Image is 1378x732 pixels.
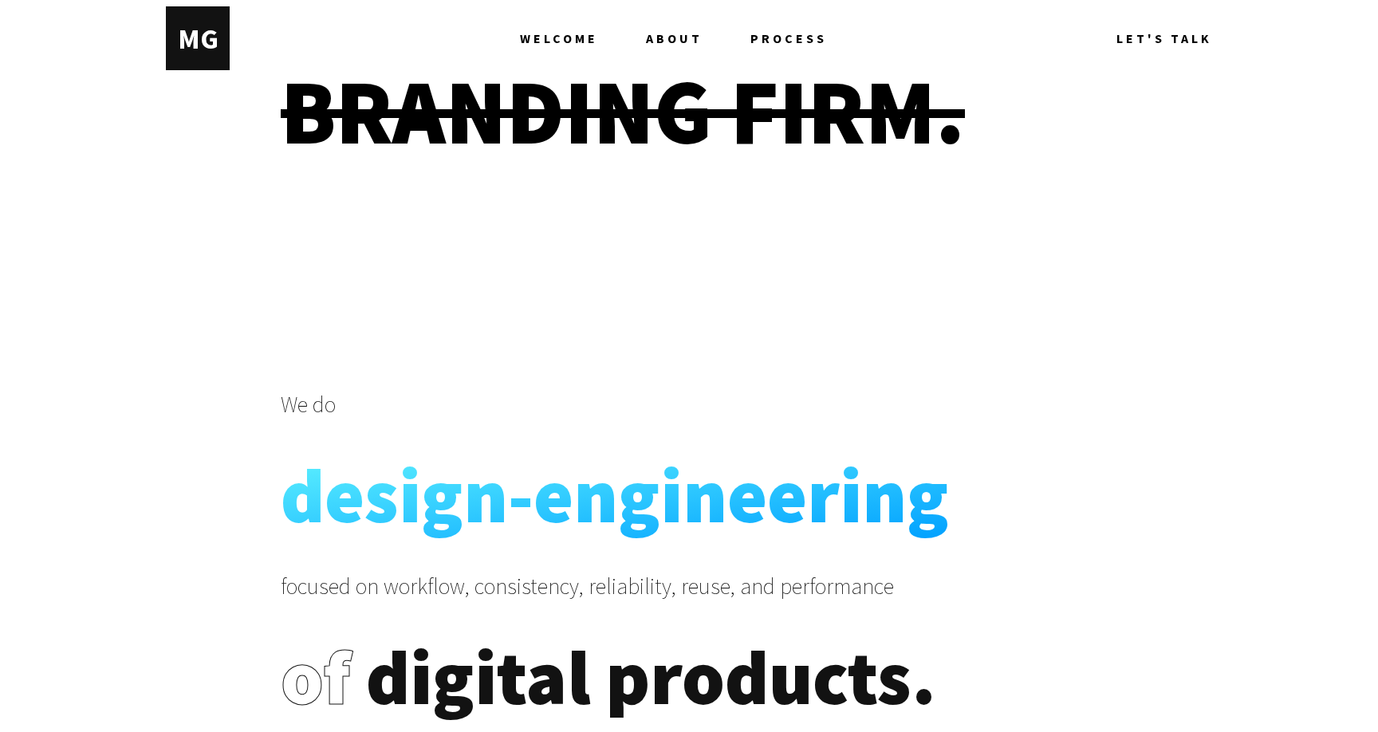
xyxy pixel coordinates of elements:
[281,57,1097,186] p: BRANDING FIRM.
[366,629,936,725] span: digital products.
[281,632,366,722] span: of
[178,21,217,57] div: M G
[281,572,1097,632] p: focused on workflow, consistency, reliability, reuse, and performance
[646,6,750,70] a: ABOUT
[281,451,949,540] span: design-engineering
[520,6,646,70] a: WELCOME
[281,390,1097,451] p: We do
[1116,6,1212,70] a: LET'S TALK
[750,6,827,70] a: PROCESS
[646,6,703,70] span: ABOUT
[520,6,598,70] span: WELCOME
